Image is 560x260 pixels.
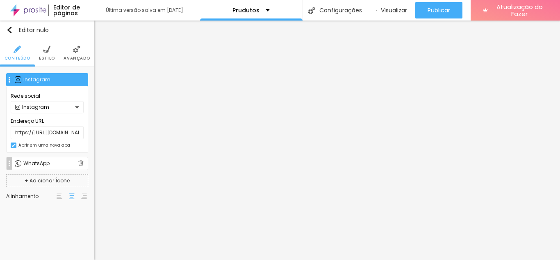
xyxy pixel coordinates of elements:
font: Visualizar [381,6,407,14]
font: Estilo [39,55,55,61]
img: Ícone [308,7,315,14]
font: Abrir em uma nova aba [18,142,70,148]
img: paragraph-center-align.svg [69,193,75,199]
img: Ícone [7,77,12,83]
font: Alinhamento [6,193,39,200]
img: Ícone [6,27,13,33]
img: view-1.svg [376,7,377,14]
button: + Adicionar Ícone [6,174,88,187]
img: Ícone [14,46,21,53]
font: Rede social [11,92,40,99]
img: Icone [78,160,84,166]
font: Endereço URL [11,117,44,124]
font: WhatsApp [23,160,50,167]
font: Instagram [23,76,50,83]
img: Ícone [7,161,12,166]
font: Editar nulo [19,26,49,34]
img: Ícone [43,46,50,53]
button: Publicar [415,2,462,18]
font: Publicar [428,6,450,14]
font: + Adicionar Ícone [25,177,70,184]
button: Visualizar [368,2,415,18]
iframe: Editor [94,21,560,260]
img: Ícone [73,46,80,53]
font: Última versão salva em [DATE] [106,7,183,14]
img: Instagram [15,105,20,110]
font: Editor de páginas [53,3,80,17]
font: Instagram [22,104,49,110]
font: Atualização do Fazer [496,2,543,18]
img: WhatsApp [15,160,21,167]
font: Avançado [64,55,90,61]
img: Instagram [15,76,21,83]
img: paragraph-right-align.svg [81,193,87,199]
img: paragraph-left-align.svg [57,193,62,199]
font: Prudutos [232,6,260,14]
img: Ícone [11,143,16,147]
font: Configurações [319,6,362,14]
font: Conteúdo [5,55,30,61]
